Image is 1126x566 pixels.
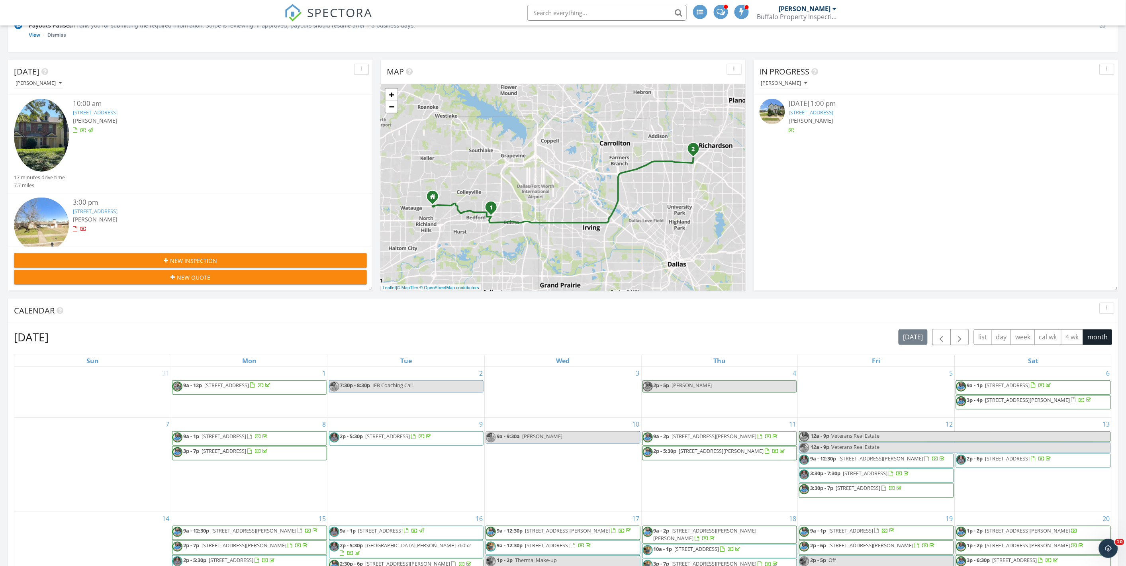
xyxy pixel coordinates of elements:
[183,542,199,549] span: 2p - 7p
[497,542,592,549] a: 9a - 12:30p [STREET_ADDRESS]
[14,99,69,172] img: 9537436%2Fcover_photos%2FFl9er5zRobMhXYdHgjhx%2Fsmall.jpg
[183,527,319,534] a: 9a - 12:30p [STREET_ADDRESS][PERSON_NAME]
[799,455,809,465] img: 20250812_185211.jpg
[340,433,363,440] span: 2p - 5:30p
[202,542,286,549] span: [STREET_ADDRESS][PERSON_NAME]
[944,418,955,431] a: Go to September 12, 2025
[810,527,826,534] span: 9a - 1p
[381,284,481,291] div: |
[328,418,485,512] td: Go to September 9, 2025
[183,382,272,389] a: 9a - 12p [STREET_ADDRESS]
[810,556,826,564] span: 2p - 5p
[985,396,1070,403] span: [STREET_ADDRESS][PERSON_NAME]
[654,527,757,542] span: [STREET_ADDRESS][PERSON_NAME][PERSON_NAME]
[284,11,373,27] a: SPECTORA
[967,382,983,389] span: 9a - 1p
[202,433,246,440] span: [STREET_ADDRESS]
[399,355,413,366] a: Tuesday
[643,527,653,537] img: img_5405.jpeg
[787,512,798,525] a: Go to September 18, 2025
[1094,21,1112,39] div: 2d
[967,556,1060,564] a: 3p - 6:30p [STREET_ADDRESS]
[944,512,955,525] a: Go to September 19, 2025
[955,367,1112,418] td: Go to September 6, 2025
[985,527,1070,534] span: [STREET_ADDRESS][PERSON_NAME]
[171,367,328,418] td: Go to September 1, 2025
[329,382,339,392] img: img_5405.jpeg
[1105,367,1112,380] a: Go to September 6, 2025
[183,447,199,454] span: 3p - 7p
[799,443,809,453] img: img_5405.jpeg
[14,198,69,253] img: streetview
[956,541,1111,555] a: 1p - 2p [STREET_ADDRESS][PERSON_NAME]
[974,329,992,345] button: list
[321,418,328,431] a: Go to September 8, 2025
[1101,512,1112,525] a: Go to September 20, 2025
[1011,329,1035,345] button: week
[967,542,983,549] span: 1p - 2p
[317,512,328,525] a: Go to September 15, 2025
[161,512,171,525] a: Go to September 14, 2025
[14,182,65,189] div: 7.7 miles
[329,431,484,446] a: 2p - 5:30p [STREET_ADDRESS]
[1101,418,1112,431] a: Go to September 13, 2025
[14,305,55,316] span: Calendar
[183,433,199,440] span: 9a - 1p
[654,545,672,552] span: 10a - 1p
[642,526,797,544] a: 9a - 2p [STREET_ADDRESS][PERSON_NAME][PERSON_NAME]
[73,99,338,109] div: 10:00 am
[1099,539,1118,558] iframe: Intercom live chat
[172,542,182,552] img: img_5405.jpeg
[307,4,373,21] span: SPECTORA
[810,542,826,549] span: 2p - 6p
[474,512,484,525] a: Go to September 16, 2025
[654,527,670,534] span: 9a - 2p
[799,454,954,468] a: 9a - 12:30p [STREET_ADDRESS][PERSON_NAME]
[14,99,367,189] a: 10:00 am [STREET_ADDRESS] [PERSON_NAME] 17 minutes drive time 7.7 miles
[779,5,831,13] div: [PERSON_NAME]
[14,270,367,284] button: New Quote
[328,367,485,418] td: Go to September 2, 2025
[485,418,642,512] td: Go to September 10, 2025
[967,542,1085,549] a: 1p - 2p [STREET_ADDRESS][PERSON_NAME]
[643,433,653,443] img: img_5405.jpeg
[491,207,496,212] div: 2406 Durango Ridge Dr, Bedford, TX 76021
[478,367,484,380] a: Go to September 2, 2025
[172,433,182,443] img: img_5405.jpeg
[340,527,356,534] span: 9a - 1p
[760,99,785,124] img: streetview
[810,470,910,477] a: 3:30p - 7:30p [STREET_ADDRESS]
[967,455,1053,462] a: 2p - 6p [STREET_ADDRESS]
[386,89,398,101] a: Zoom in
[211,527,296,534] span: [STREET_ADDRESS][PERSON_NAME]
[799,432,809,442] img: img_5405.jpeg
[486,542,496,552] img: tim_headshot_bpi.jpg
[209,556,253,564] span: [STREET_ADDRESS]
[787,418,798,431] a: Go to September 11, 2025
[932,329,951,345] button: Previous month
[757,13,837,21] div: Buffalo Property Inspections
[515,556,557,564] span: Thermal Make-up
[73,215,117,223] span: [PERSON_NAME]
[967,556,990,564] span: 3p - 6:30p
[985,382,1030,389] span: [STREET_ADDRESS]
[631,512,641,525] a: Go to September 17, 2025
[85,355,100,366] a: Sunday
[643,447,653,457] img: img_5405.jpeg
[172,527,182,537] img: img_5405.jpeg
[799,527,809,537] img: img_5405.jpeg
[712,355,728,366] a: Thursday
[956,527,966,537] img: img_5405.jpeg
[172,380,327,395] a: 9a - 12p [STREET_ADDRESS]
[47,31,66,39] a: Dismiss
[340,433,433,440] a: 2p - 5:30p [STREET_ADDRESS]
[951,329,969,345] button: Next month
[358,527,403,534] span: [STREET_ADDRESS]
[485,367,642,418] td: Go to September 3, 2025
[433,196,437,201] div: 7609 Reis Ln, North Richland Hills TX 76182
[497,527,633,534] a: 9a - 12:30p [STREET_ADDRESS][PERSON_NAME]
[486,433,496,443] img: img_5405.jpeg
[828,542,913,549] span: [STREET_ADDRESS][PERSON_NAME]
[798,367,955,418] td: Go to September 5, 2025
[799,470,809,480] img: 20250812_185211.jpg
